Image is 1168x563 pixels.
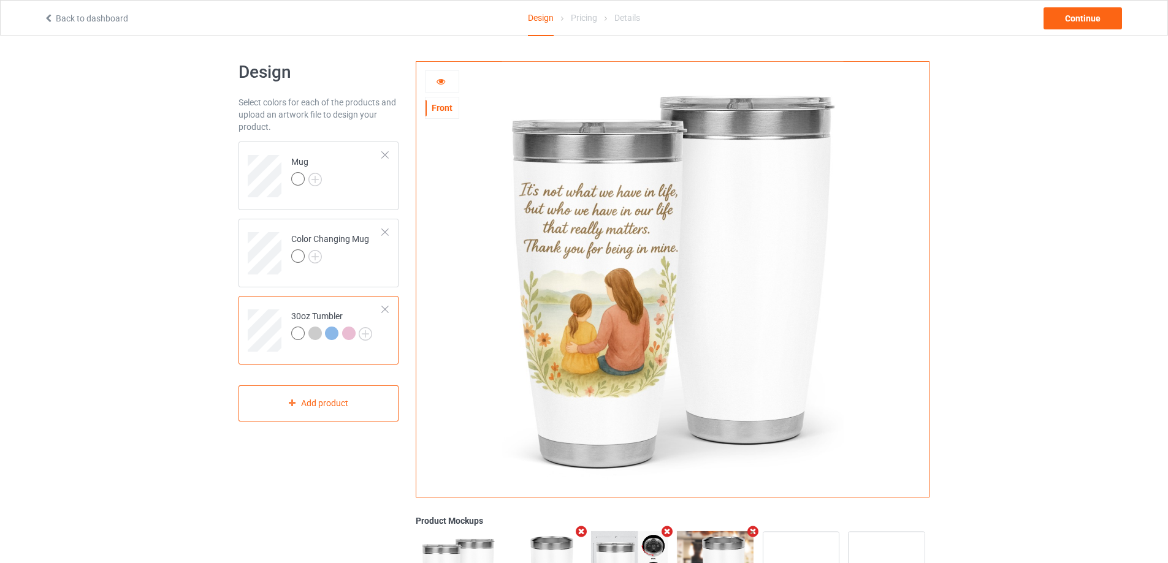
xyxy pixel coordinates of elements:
div: Add product [239,385,399,421]
div: Front [426,102,459,114]
i: Remove mockup [660,525,675,538]
div: Details [614,1,640,35]
i: Remove mockup [574,525,589,538]
div: 30oz Tumbler [291,310,372,339]
img: svg+xml;base64,PD94bWwgdmVyc2lvbj0iMS4wIiBlbmNvZGluZz0iVVRGLTgiPz4KPHN2ZyB3aWR0aD0iMjJweCIgaGVpZ2... [359,327,372,341]
h1: Design [239,61,399,83]
div: Color Changing Mug [291,233,369,262]
div: Product Mockups [416,515,929,527]
a: Back to dashboard [44,13,128,23]
div: Design [528,1,554,36]
i: Remove mockup [745,525,760,538]
div: Select colors for each of the products and upload an artwork file to design your product. [239,96,399,133]
div: Continue [1044,7,1122,29]
div: Pricing [571,1,597,35]
img: svg+xml;base64,PD94bWwgdmVyc2lvbj0iMS4wIiBlbmNvZGluZz0iVVRGLTgiPz4KPHN2ZyB3aWR0aD0iMjJweCIgaGVpZ2... [308,173,322,186]
div: 30oz Tumbler [239,296,399,365]
div: Mug [291,156,322,185]
div: Color Changing Mug [239,219,399,287]
div: Mug [239,142,399,210]
img: svg+xml;base64,PD94bWwgdmVyc2lvbj0iMS4wIiBlbmNvZGluZz0iVVRGLTgiPz4KPHN2ZyB3aWR0aD0iMjJweCIgaGVpZ2... [308,250,322,263]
